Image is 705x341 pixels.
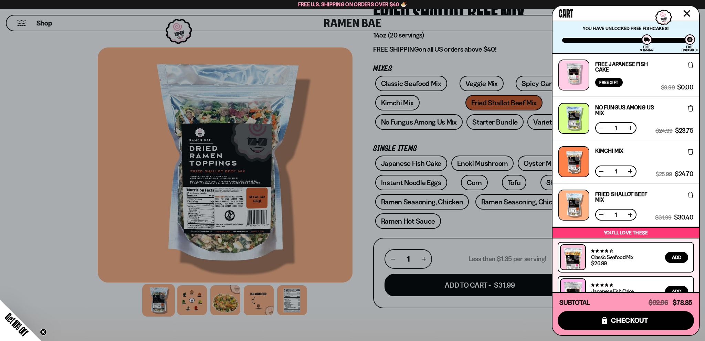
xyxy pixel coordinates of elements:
[595,78,623,87] div: Free Gift
[595,105,655,116] a: No Fungus Among Us Mix
[554,230,697,236] p: You’ll love these
[591,283,613,287] span: 4.76 stars
[559,6,573,19] span: Cart
[675,171,693,177] span: $24.70
[591,249,613,253] span: 4.68 stars
[675,128,693,134] span: $23.75
[665,286,688,297] button: Add
[640,45,653,52] div: Free Shipping
[655,171,672,177] span: $25.99
[665,252,688,263] button: Add
[595,61,661,72] a: Free Japanese Fish Cake
[559,299,590,306] h4: Subtotal
[682,45,698,52] div: Free Fishcakes
[591,288,633,295] a: Japanese Fish Cake
[591,254,633,260] a: Classic Seafood Mix
[611,317,649,324] span: checkout
[40,329,47,335] button: Close teaser
[558,311,694,330] button: checkout
[682,8,692,19] button: Close cart
[595,191,655,202] a: Fried Shallot Beef Mix
[655,128,672,134] span: $24.99
[655,214,671,221] span: $31.99
[672,255,681,260] span: Add
[673,299,692,307] span: $78.85
[298,1,407,8] span: Free U.S. Shipping on Orders over $40 🍜
[677,84,693,90] span: $0.00
[562,25,690,31] p: You have unlocked Free Fishcakes!
[591,260,607,266] div: $26.99
[3,311,30,338] span: Get 10% Off
[672,289,681,294] span: Add
[610,212,621,217] span: 1
[649,299,668,307] span: $92.96
[661,84,675,90] span: $9.99
[595,148,623,153] a: Kimchi Mix
[610,169,621,174] span: 1
[674,214,693,221] span: $30.40
[610,125,621,131] span: 1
